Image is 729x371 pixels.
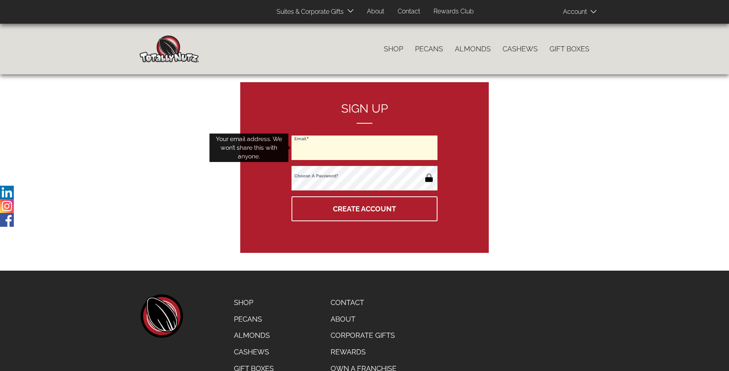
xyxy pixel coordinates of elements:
a: Contact [392,4,426,19]
a: Corporate Gifts [325,327,402,344]
a: About [325,311,402,328]
a: Rewards [325,344,402,360]
a: Almonds [449,41,497,57]
a: Rewards Club [428,4,480,19]
a: About [361,4,390,19]
a: Shop [228,294,280,311]
a: Pecans [228,311,280,328]
a: Almonds [228,327,280,344]
a: Gift Boxes [544,41,595,57]
a: Contact [325,294,402,311]
a: Pecans [409,41,449,57]
a: Suites & Corporate Gifts [271,4,346,20]
button: Create Account [292,196,437,221]
div: Your email address. We won’t share this with anyone. [209,134,288,162]
h2: Sign up [292,102,437,124]
a: Cashews [497,41,544,57]
a: home [140,294,183,338]
input: Email [292,136,437,160]
a: Shop [378,41,409,57]
img: Home [140,36,199,62]
a: Cashews [228,344,280,360]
